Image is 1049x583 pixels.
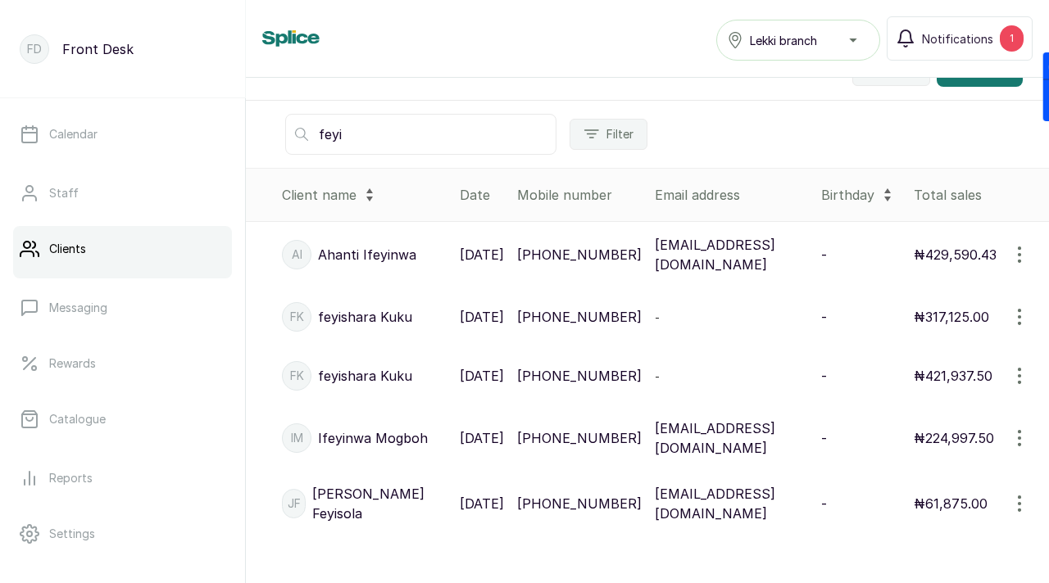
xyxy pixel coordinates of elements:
[292,246,302,263] p: AI
[13,170,232,216] a: Staff
[606,126,633,142] span: Filter
[821,428,827,448] p: -
[13,396,232,442] a: Catalogue
[312,484,446,523] p: [PERSON_NAME] Feyisola
[655,235,808,274] p: [EMAIL_ADDRESS][DOMAIN_NAME]
[914,366,992,386] p: ₦421,937.50
[821,245,827,264] p: -
[13,285,232,331] a: Messaging
[655,369,660,383] span: -
[821,494,827,513] p: -
[460,307,504,327] p: [DATE]
[49,411,106,427] p: Catalogue
[655,185,808,205] div: Email address
[914,245,997,264] p: ₦429,590.43
[716,20,880,61] button: Lekki branch
[27,41,42,57] p: FD
[13,341,232,386] a: Rewards
[517,185,642,205] div: Mobile number
[13,511,232,557] a: Settings
[914,494,988,513] p: ₦61,875.00
[318,245,416,264] p: Ahanti Ifeyinwa
[285,114,556,155] input: Search
[821,307,827,327] p: -
[517,428,642,448] p: [PHONE_NUMBER]
[914,185,1042,205] div: Total sales
[49,126,98,142] p: Calendar
[517,245,642,264] p: [PHONE_NUMBER]
[49,241,86,257] p: Clients
[460,366,504,386] p: [DATE]
[460,185,504,205] div: Date
[13,111,232,157] a: Calendar
[887,16,1033,61] button: Notifications1
[13,455,232,501] a: Reports
[460,494,504,513] p: [DATE]
[821,366,827,386] p: -
[318,366,412,386] p: feyishara Kuku
[460,245,504,264] p: [DATE]
[49,300,107,316] p: Messaging
[62,39,134,59] p: Front Desk
[750,32,817,49] span: Lekki branch
[49,470,93,486] p: Reports
[570,119,647,150] button: Filter
[291,430,303,446] p: IM
[49,185,79,201] p: Staff
[922,30,993,47] span: Notifications
[49,526,95,542] p: Settings
[914,428,994,448] p: ₦224,997.50
[821,182,901,208] div: Birthday
[914,307,989,327] p: ₦317,125.00
[290,368,304,384] p: fK
[318,428,428,448] p: Ifeyinwa Mogboh
[655,310,660,324] span: -
[517,366,642,386] p: [PHONE_NUMBER]
[318,307,412,327] p: feyishara Kuku
[517,307,642,327] p: [PHONE_NUMBER]
[460,428,504,448] p: [DATE]
[1000,25,1024,52] div: 1
[282,182,447,208] div: Client name
[655,418,808,458] p: [EMAIL_ADDRESS][DOMAIN_NAME]
[13,226,232,272] a: Clients
[49,355,96,372] p: Rewards
[290,309,304,325] p: fK
[288,495,301,512] p: JF
[655,484,808,523] p: [EMAIL_ADDRESS][DOMAIN_NAME]
[517,494,642,513] p: [PHONE_NUMBER]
